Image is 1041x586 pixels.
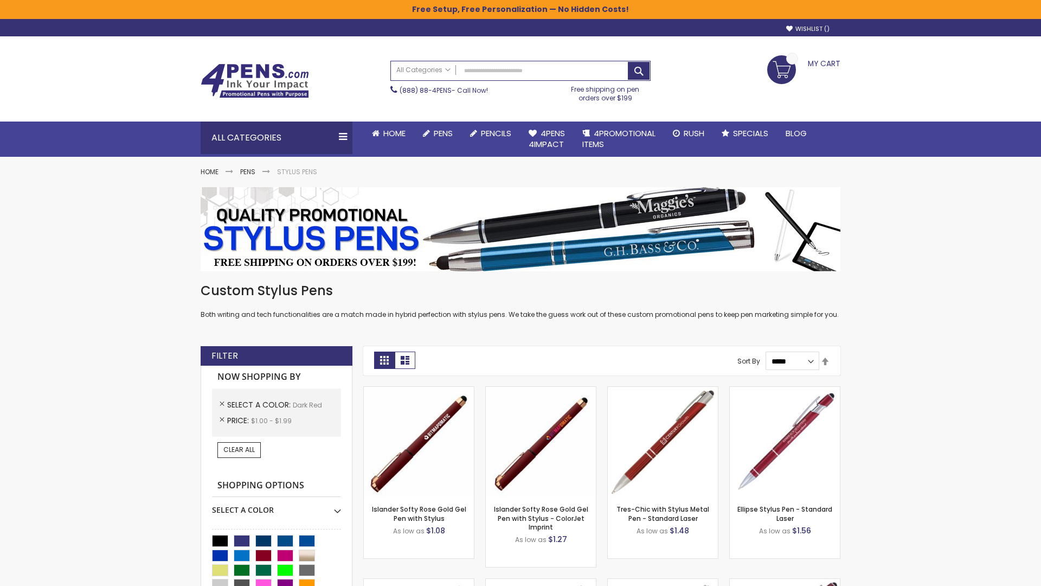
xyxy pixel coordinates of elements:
[227,399,293,410] span: Select A Color
[372,505,466,523] a: Islander Softy Rose Gold Gel Pen with Stylus
[240,167,255,176] a: Pens
[223,445,255,454] span: Clear All
[201,282,840,300] h1: Custom Stylus Pens
[486,386,596,396] a: Islander Softy Rose Gold Gel Pen with Stylus - ColorJet Imprint-Dark Red
[792,525,811,536] span: $1.56
[434,128,453,139] span: Pens
[383,128,406,139] span: Home
[608,386,718,396] a: Tres-Chic with Stylus Metal Pen - Standard Laser-Dark Red
[574,122,664,157] a: 4PROMOTIONALITEMS
[737,505,832,523] a: Ellipse Stylus Pen - Standard Laser
[461,122,520,145] a: Pencils
[391,61,456,79] a: All Categories
[211,350,238,362] strong: Filter
[582,128,656,150] span: 4PROMOTIONAL ITEMS
[777,122,815,145] a: Blog
[217,442,261,457] a: Clear All
[759,526,791,536] span: As low as
[201,63,309,98] img: 4Pens Custom Pens and Promotional Products
[212,497,341,515] div: Select A Color
[201,187,840,271] img: Stylus Pens
[393,526,425,536] span: As low as
[786,25,830,33] a: Wishlist
[637,526,668,536] span: As low as
[227,415,251,426] span: Price
[364,387,474,497] img: Islander Softy Rose Gold Gel Pen with Stylus-Dark Red
[481,128,511,139] span: Pencils
[730,387,840,497] img: Ellipse Stylus Pen - Standard Laser-Dark Red
[212,366,341,388] strong: Now Shopping by
[529,128,565,150] span: 4Pens 4impact
[486,387,596,497] img: Islander Softy Rose Gold Gel Pen with Stylus - ColorJet Imprint-Dark Red
[560,81,651,103] div: Free shipping on pen orders over $199
[548,534,567,545] span: $1.27
[251,416,292,425] span: $1.00 - $1.99
[201,282,840,320] div: Both writing and tech functionalities are a match made in hybrid perfection with stylus pens. We ...
[400,86,452,95] a: (888) 88-4PENS
[201,122,352,154] div: All Categories
[713,122,777,145] a: Specials
[730,386,840,396] a: Ellipse Stylus Pen - Standard Laser-Dark Red
[616,505,709,523] a: Tres-Chic with Stylus Metal Pen - Standard Laser
[737,356,760,366] label: Sort By
[786,128,807,139] span: Blog
[608,387,718,497] img: Tres-Chic with Stylus Metal Pen - Standard Laser-Dark Red
[520,122,574,157] a: 4Pens4impact
[396,66,451,74] span: All Categories
[733,128,768,139] span: Specials
[212,474,341,498] strong: Shopping Options
[426,525,445,536] span: $1.08
[400,86,488,95] span: - Call Now!
[664,122,713,145] a: Rush
[363,122,414,145] a: Home
[374,352,395,369] strong: Grid
[277,167,317,176] strong: Stylus Pens
[293,400,322,410] span: Dark Red
[201,167,219,176] a: Home
[494,505,588,531] a: Islander Softy Rose Gold Gel Pen with Stylus - ColorJet Imprint
[364,386,474,396] a: Islander Softy Rose Gold Gel Pen with Stylus-Dark Red
[414,122,461,145] a: Pens
[515,535,547,544] span: As low as
[670,525,689,536] span: $1.48
[684,128,704,139] span: Rush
